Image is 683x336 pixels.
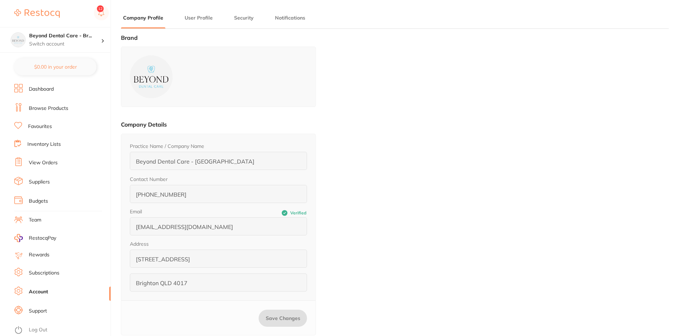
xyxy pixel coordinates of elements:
legend: Address [130,241,149,247]
button: $0.00 in your order [14,58,96,75]
span: Verified [290,210,306,215]
button: Security [232,15,256,21]
button: Log Out [14,325,108,336]
span: RestocqPay [29,235,56,242]
a: Log Out [29,326,47,334]
a: Inventory Lists [27,141,61,148]
button: Notifications [273,15,307,21]
a: View Orders [29,159,58,166]
button: User Profile [182,15,215,21]
a: Team [29,217,41,224]
a: Restocq Logo [14,5,60,22]
a: RestocqPay [14,234,56,242]
span: Save Changes [266,315,300,321]
img: Restocq Logo [14,9,60,18]
h4: Beyond Dental Care - Brighton [29,32,101,39]
a: Account [29,288,48,295]
button: Save Changes [259,310,307,327]
img: RestocqPay [14,234,23,242]
a: Favourites [28,123,52,130]
label: Brand [121,34,138,41]
a: Support [29,308,47,315]
a: Dashboard [29,86,54,93]
label: Email [130,209,218,214]
label: Practice Name / Company Name [130,143,204,149]
button: Company Profile [121,15,165,21]
img: logo [130,55,173,98]
img: Beyond Dental Care - Brighton [11,33,25,47]
a: Subscriptions [29,270,59,277]
label: Contact Number [130,176,168,182]
label: Company Details [121,121,167,128]
a: Browse Products [29,105,68,112]
a: Suppliers [29,178,50,186]
a: Budgets [29,198,48,205]
p: Switch account [29,41,101,48]
a: Rewards [29,251,49,258]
